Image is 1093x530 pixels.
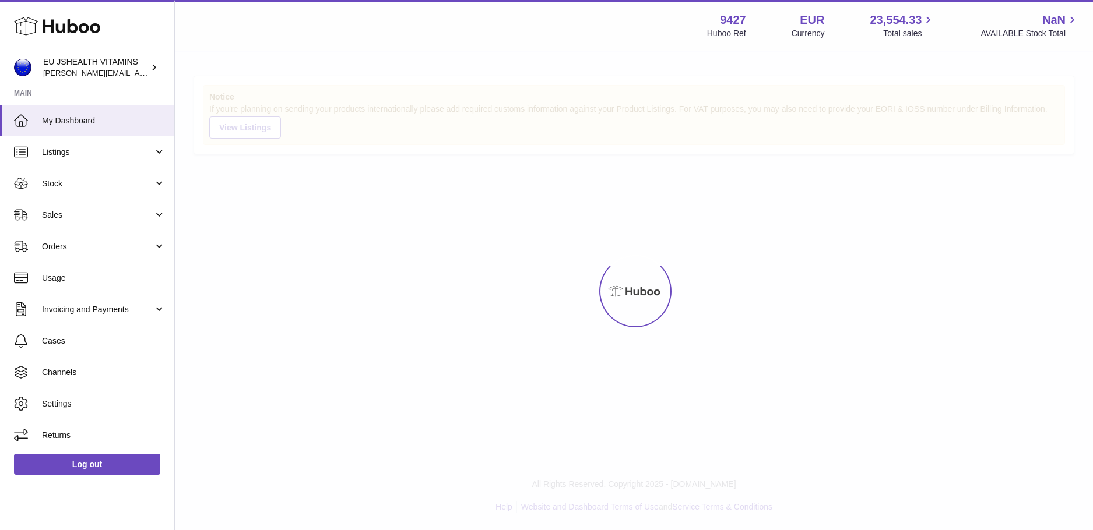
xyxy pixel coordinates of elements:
[42,398,166,409] span: Settings
[870,12,935,39] a: 23,554.33 Total sales
[43,56,148,79] div: EU JSHEALTH VITAMINS
[42,241,153,252] span: Orders
[42,178,153,189] span: Stock
[43,68,234,77] span: [PERSON_NAME][EMAIL_ADDRESS][DOMAIN_NAME]
[1042,12,1066,28] span: NaN
[42,304,153,315] span: Invoicing and Payments
[792,28,825,39] div: Currency
[42,210,153,221] span: Sales
[42,367,166,378] span: Channels
[883,28,935,39] span: Total sales
[870,12,922,28] span: 23,554.33
[800,12,824,28] strong: EUR
[980,12,1079,39] a: NaN AVAILABLE Stock Total
[14,59,31,76] img: laura@jessicasepel.com
[720,12,746,28] strong: 9427
[980,28,1079,39] span: AVAILABLE Stock Total
[707,28,746,39] div: Huboo Ref
[42,335,166,347] span: Cases
[42,115,166,126] span: My Dashboard
[42,430,166,441] span: Returns
[42,273,166,284] span: Usage
[14,454,160,475] a: Log out
[42,147,153,158] span: Listings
